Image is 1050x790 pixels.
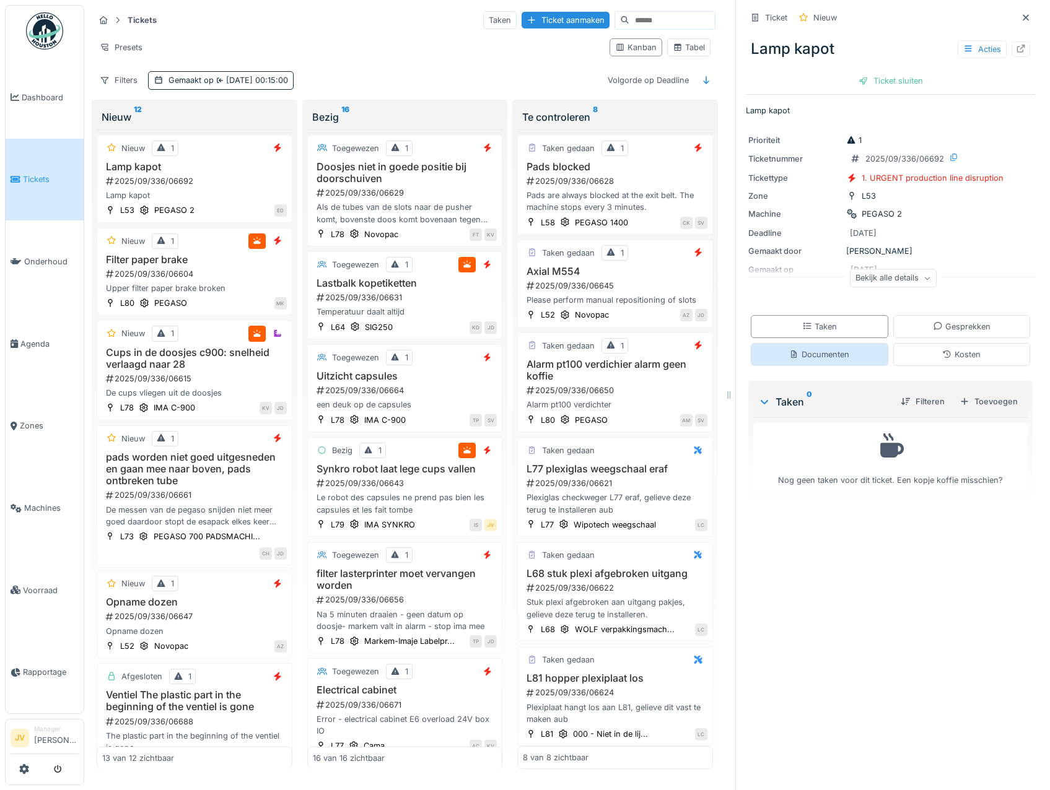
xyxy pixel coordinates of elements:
[575,217,628,228] div: PEGASO 1400
[695,414,707,427] div: SV
[274,204,287,217] div: ED
[105,489,287,501] div: 2025/09/336/06661
[748,134,841,146] div: Prioriteit
[542,654,595,666] div: Taken gedaan
[120,297,134,309] div: L80
[24,502,79,514] span: Machines
[525,175,707,187] div: 2025/09/336/06628
[680,309,693,321] div: AZ
[673,41,705,53] div: Tabel
[331,228,344,240] div: L78
[862,172,1004,184] div: 1. URGENT production line disruption
[315,699,497,711] div: 2025/09/336/06671
[942,349,981,360] div: Kosten
[171,328,174,339] div: 1
[523,752,588,763] div: 8 van 8 zichtbaar
[850,227,877,239] div: [DATE]
[542,340,595,352] div: Taken gedaan
[188,671,191,682] div: 1
[748,172,841,184] div: Tickettype
[748,245,1033,257] div: [PERSON_NAME]
[6,220,84,303] a: Onderhoud
[171,142,174,154] div: 1
[523,294,707,306] div: Please perform manual repositioning of slots
[405,352,408,363] div: 1
[765,12,787,24] div: Ticket
[542,142,595,154] div: Taken gedaan
[22,92,79,103] span: Dashboard
[575,309,609,321] div: Novopac
[154,204,195,216] div: PEGASO 2
[313,713,497,737] div: Error - electrical cabinet E6 overload 24V box IO
[214,76,288,85] span: [DATE] 00:15:00
[102,110,287,124] div: Nieuw
[6,303,84,385] a: Agenda
[102,254,287,266] h3: Filter paper brake
[121,433,145,445] div: Nieuw
[695,623,707,636] div: LC
[171,433,174,445] div: 1
[313,752,385,763] div: 16 van 16 zichtbaar
[523,596,707,620] div: Stuk plexi afgebroken aan uitgang pakjes, gelieve deze terug te installeren.
[94,71,143,89] div: Filters
[470,321,482,334] div: KD
[525,687,707,698] div: 2025/09/336/06624
[105,268,287,280] div: 2025/09/336/06604
[807,394,812,409] sup: 0
[470,740,482,752] div: AC
[484,519,497,531] div: JV
[6,549,84,632] a: Voorraad
[695,309,707,321] div: JD
[331,740,344,752] div: L77
[542,445,595,456] div: Taken gedaan
[312,110,498,124] div: Bezig
[958,40,1007,58] div: Acties
[313,306,497,318] div: Temperatuur daalt altijd
[121,671,162,682] div: Afgesloten
[313,201,497,225] div: Als de tubes van de slots naar de pusher komt, bovenste doos komt bovenaan tegen het plaatje , da...
[789,349,849,360] div: Documenten
[405,142,408,154] div: 1
[813,12,837,24] div: Nieuw
[541,217,555,228] div: L58
[11,729,29,747] li: JV
[154,531,260,542] div: PEGASO 700 PADSMACHI...
[621,340,624,352] div: 1
[20,420,79,432] span: Zones
[313,161,497,184] h3: Doosjes niet in goede positie bij doorschuiven
[364,635,455,647] div: Markem-Imaje Labelpr...
[695,217,707,229] div: SV
[105,610,287,622] div: 2025/09/336/06647
[315,384,497,396] div: 2025/09/336/06664
[26,12,63,50] img: Badge_color-CXgf-gQk.svg
[105,175,287,187] div: 2025/09/336/06692
[23,173,79,185] span: Tickets
[11,724,79,754] a: JV Manager[PERSON_NAME]
[602,71,694,89] div: Volgorde op Deadline
[896,393,950,410] div: Filteren
[523,568,707,579] h3: L68 stuk plexi afgebroken uitgang
[121,142,145,154] div: Nieuw
[313,370,497,382] h3: Uitzicht capsules
[862,208,902,220] div: PEGASO 2
[121,235,145,247] div: Nieuw
[331,321,345,333] div: L64
[154,402,195,414] div: IMA C-900
[331,635,344,647] div: L78
[6,385,84,467] a: Zones
[134,110,142,124] sup: 12
[102,282,287,294] div: Upper filter paper brake broken
[695,728,707,740] div: LC
[313,568,497,591] h3: filter lasterprinter moet vervangen worden
[274,297,287,310] div: MK
[260,402,272,414] div: KV
[862,190,876,202] div: L53
[332,445,352,456] div: Bezig
[341,110,349,124] sup: 16
[523,399,707,410] div: Alarm pt100 verdichter
[364,414,406,426] div: IMA C-900
[120,204,134,216] div: L53
[313,277,497,289] h3: Lastbalk kopetiketten
[523,161,707,173] h3: Pads blocked
[168,74,288,86] div: Gemaakt op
